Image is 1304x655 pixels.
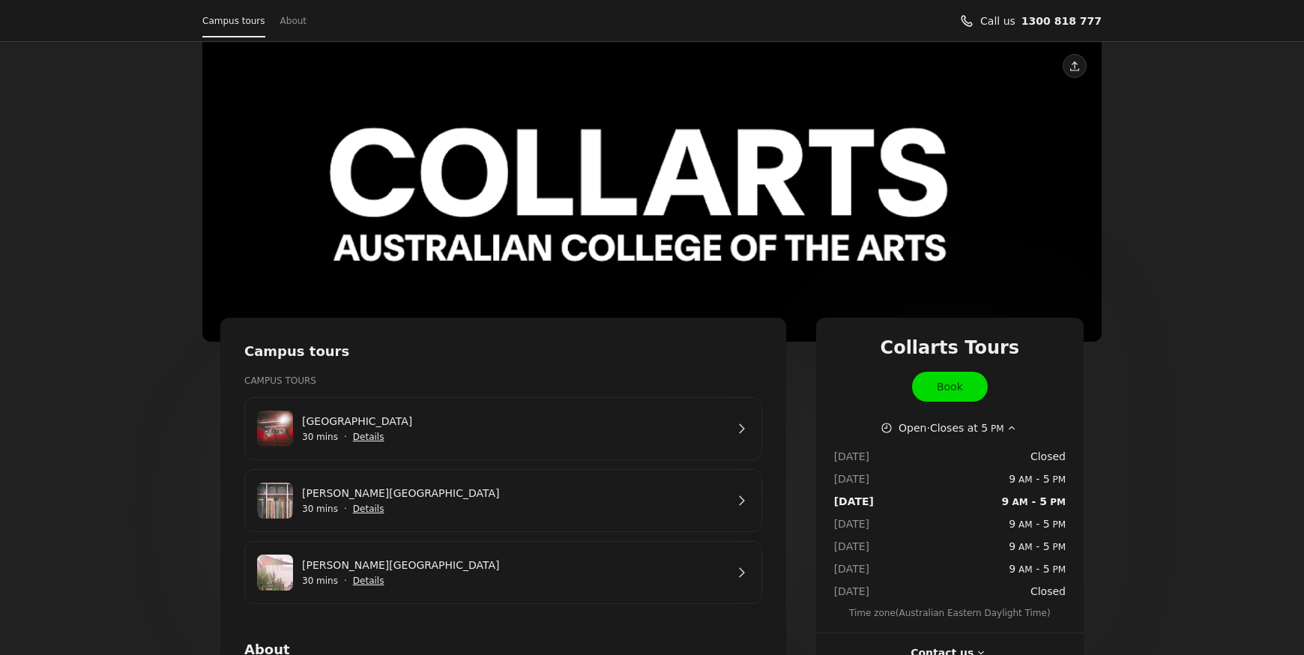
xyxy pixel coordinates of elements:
a: Campus tours [202,10,265,31]
dt: [DATE] [834,516,874,532]
span: 5 [1043,540,1050,552]
a: Book [912,372,988,402]
a: Call us 1300 818 777 [1021,13,1102,29]
span: Book [937,378,963,395]
span: AM [1015,474,1032,485]
span: - [1002,493,1066,510]
dt: [DATE] [834,583,874,600]
span: Time zone ( Australian Eastern Daylight Time ) [834,606,1066,621]
span: - [1009,561,1066,577]
span: AM [1015,564,1032,575]
span: Call us [980,13,1015,29]
button: Share this page [1063,54,1087,78]
span: AM [1009,497,1027,507]
a: About [280,10,307,31]
h2: Campus tours [244,342,762,361]
span: - [1009,538,1066,555]
span: 5 [1043,473,1050,485]
a: [PERSON_NAME][GEOGRAPHIC_DATA] [302,485,725,501]
span: PM [1050,564,1066,575]
a: [PERSON_NAME][GEOGRAPHIC_DATA] [302,557,725,573]
span: 5 [981,422,988,434]
a: [GEOGRAPHIC_DATA] [302,413,725,429]
span: AM [1015,542,1032,552]
button: Show details for Cromwell St Campus [353,501,384,516]
span: 9 [1009,473,1015,485]
dt: [DATE] [834,448,874,465]
span: 9 [1009,563,1015,575]
span: PM [988,423,1003,434]
span: PM [1047,497,1066,507]
dt: [DATE] [834,561,874,577]
span: PM [1050,474,1066,485]
span: PM [1050,519,1066,530]
dt: [DATE] [834,538,874,555]
span: Closed [1030,448,1066,465]
span: 9 [1009,518,1015,530]
button: Show working hours [881,420,1019,436]
dt: [DATE] [834,493,874,510]
span: 9 [1009,540,1015,552]
button: Show details for Wellington St Campus [353,429,384,444]
h3: Campus Tours [244,373,762,388]
span: AM [1015,519,1032,530]
span: - [1009,516,1066,532]
span: PM [1050,542,1066,552]
button: Show details for George St Campus [353,573,384,588]
div: View photo [202,42,1102,342]
dt: [DATE] [834,471,874,487]
span: 9 [1002,495,1009,507]
span: 5 [1039,495,1047,507]
span: 5 [1043,518,1050,530]
span: Closed [1030,583,1066,600]
span: Collarts Tours [881,336,1020,360]
span: Open · Closes at [899,420,1004,436]
span: 5 [1043,563,1050,575]
span: - [1009,471,1066,487]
